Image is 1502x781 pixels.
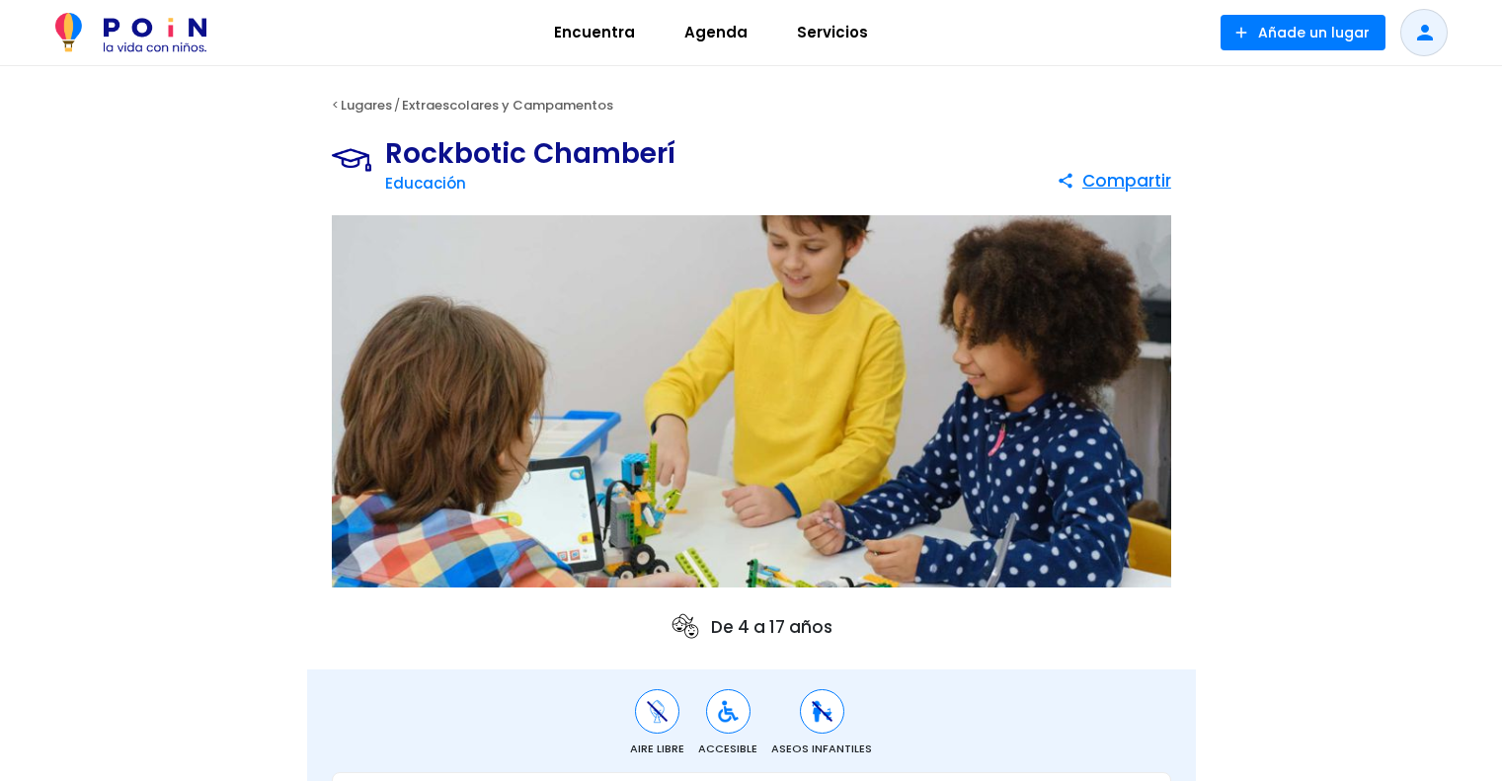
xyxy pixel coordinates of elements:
a: Lugares [341,96,392,115]
a: Educación [385,173,466,194]
span: Aseos infantiles [771,741,872,757]
img: Aire Libre [645,699,670,724]
span: Aire Libre [630,741,684,757]
img: ages icon [670,611,701,643]
img: Rockbotic Chamberí [332,215,1171,588]
h1: Rockbotic Chamberí [385,140,675,168]
span: Servicios [788,17,877,48]
img: Educación [332,140,385,180]
button: Añade un lugar [1221,15,1385,50]
img: POiN [55,13,206,52]
a: Extraescolares y Campamentos [402,96,613,115]
a: Agenda [660,9,772,56]
img: Accesible [716,699,741,724]
span: Agenda [675,17,756,48]
p: De 4 a 17 años [670,611,832,643]
div: < / [307,91,1196,120]
span: Encuentra [545,17,644,48]
span: Accesible [698,741,757,757]
button: Compartir [1057,163,1171,198]
img: Aseos infantiles [810,699,834,724]
a: Encuentra [529,9,660,56]
a: Servicios [772,9,893,56]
